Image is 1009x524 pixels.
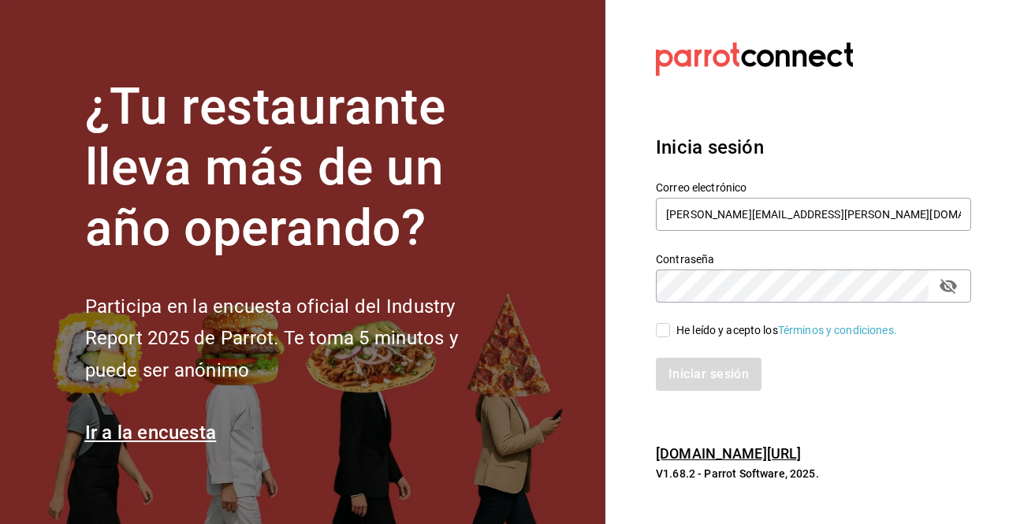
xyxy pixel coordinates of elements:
[656,466,971,481] p: V1.68.2 - Parrot Software, 2025.
[676,322,897,339] div: He leído y acepto los
[778,324,897,336] a: Términos y condiciones.
[656,133,971,162] h3: Inicia sesión
[85,77,511,258] h1: ¿Tu restaurante lleva más de un año operando?
[656,182,971,193] label: Correo electrónico
[656,254,971,265] label: Contraseña
[656,198,971,231] input: Ingresa tu correo electrónico
[935,273,962,299] button: passwordField
[85,422,217,444] a: Ir a la encuesta
[656,445,801,462] a: [DOMAIN_NAME][URL]
[85,291,511,387] h2: Participa en la encuesta oficial del Industry Report 2025 de Parrot. Te toma 5 minutos y puede se...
